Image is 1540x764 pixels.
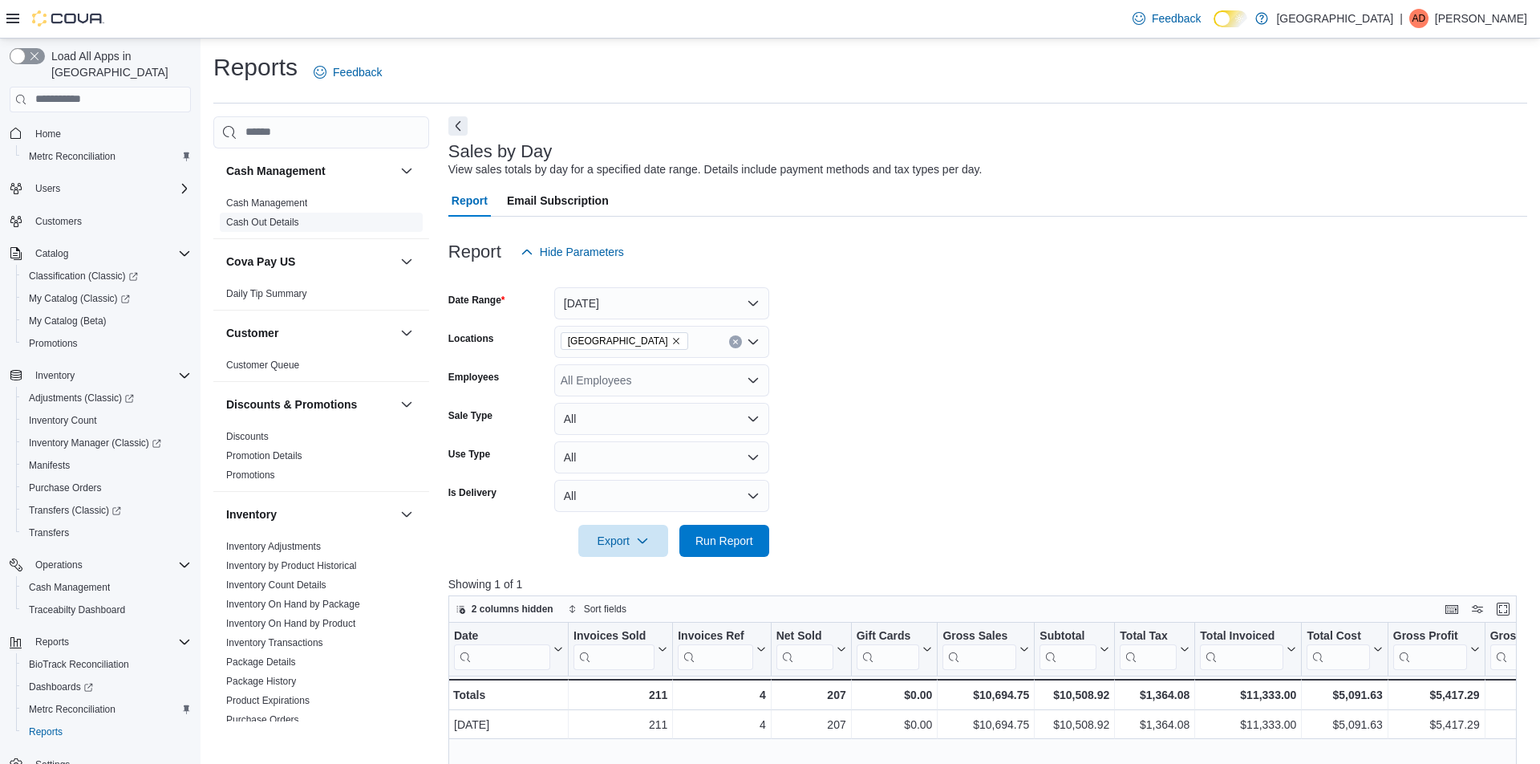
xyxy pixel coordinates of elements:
button: Operations [3,554,197,576]
h3: Cash Management [226,163,326,179]
button: Gross Profit [1393,628,1480,669]
button: Run Report [679,525,769,557]
div: Net Sold [776,628,833,669]
span: Dark Mode [1214,27,1214,28]
a: Classification (Classic) [16,265,197,287]
span: Manifests [22,456,191,475]
button: Clear input [729,335,742,348]
div: $5,091.63 [1307,715,1382,734]
button: Users [29,179,67,198]
div: Subtotal [1039,628,1096,669]
img: Cova [32,10,104,26]
button: Inventory Count [16,409,197,432]
span: Users [35,182,60,195]
div: $5,091.63 [1307,685,1382,705]
button: Gift Cards [856,628,932,669]
a: Inventory Count Details [226,579,326,591]
button: Cova Pay US [397,252,416,271]
span: Inventory [29,366,191,385]
div: $1,364.08 [1120,715,1189,734]
a: Feedback [1126,2,1207,35]
span: Inventory Count [22,411,191,430]
span: Operations [35,559,83,571]
span: Traceabilty Dashboard [22,600,191,620]
span: Run Report [695,533,753,549]
span: Promotion Details [226,449,302,462]
button: Reports [16,721,197,743]
span: BioTrack Reconciliation [29,658,129,671]
span: Email Subscription [507,185,609,217]
button: My Catalog (Beta) [16,310,197,332]
button: All [554,403,769,435]
button: Catalog [3,242,197,265]
button: Export [578,525,668,557]
span: Classification (Classic) [29,270,138,282]
button: Enter fullscreen [1493,599,1513,619]
span: Catalog [35,247,68,260]
div: Customer [213,356,429,381]
a: My Catalog (Classic) [22,289,136,308]
span: Feedback [1152,10,1201,26]
button: Promotions [16,332,197,355]
a: Daily Tip Summary [226,288,307,299]
div: 4 [678,685,765,705]
span: Inventory [35,369,75,382]
button: All [554,480,769,512]
span: Reports [29,632,191,652]
span: Dashboards [29,681,93,693]
div: $0.00 [857,715,933,734]
a: Metrc Reconciliation [22,147,122,166]
button: Home [3,122,197,145]
div: Total Invoiced [1200,628,1283,644]
a: Customer Queue [226,360,299,371]
div: $11,333.00 [1200,715,1296,734]
div: Cash Management [213,193,429,238]
a: Package History [226,676,296,687]
label: Sale Type [448,409,492,422]
button: Metrc Reconciliation [16,145,197,168]
span: Inventory On Hand by Package [226,598,360,611]
button: Catalog [29,244,75,263]
a: Transfers (Classic) [16,499,197,522]
div: $10,694.75 [942,715,1029,734]
div: Cova Pay US [213,284,429,310]
div: $11,333.00 [1200,685,1296,705]
a: Adjustments (Classic) [22,388,140,408]
button: Purchase Orders [16,477,197,499]
span: Cash Management [29,581,110,594]
button: Gross Sales [942,628,1029,669]
button: Inventory [29,366,81,385]
span: Cash Management [22,578,191,597]
button: Date [454,628,563,669]
span: Inventory by Product Historical [226,559,357,572]
a: Manifests [22,456,76,475]
span: My Catalog (Beta) [22,311,191,331]
a: Customers [29,212,88,231]
span: Dashboards [22,677,191,697]
span: Reports [35,636,69,648]
div: Gross Sales [942,628,1016,644]
span: Daily Tip Summary [226,287,307,300]
div: 207 [776,715,846,734]
button: Cash Management [226,163,394,179]
button: BioTrack Reconciliation [16,653,197,676]
div: Gift Cards [856,628,919,644]
span: Feedback [333,64,382,80]
span: Hide Parameters [540,244,624,260]
button: Total Invoiced [1200,628,1296,669]
button: Users [3,177,197,200]
input: Dark Mode [1214,10,1247,27]
button: Hide Parameters [514,236,630,268]
span: Inventory Count [29,414,97,427]
button: Net Sold [776,628,845,669]
span: [GEOGRAPHIC_DATA] [568,333,668,349]
a: BioTrack Reconciliation [22,655,136,674]
a: Inventory Adjustments [226,541,321,552]
button: Subtotal [1039,628,1109,669]
span: Cash Out Details [226,216,299,229]
div: $0.00 [856,685,932,705]
label: Locations [448,332,494,345]
span: Home [29,124,191,144]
